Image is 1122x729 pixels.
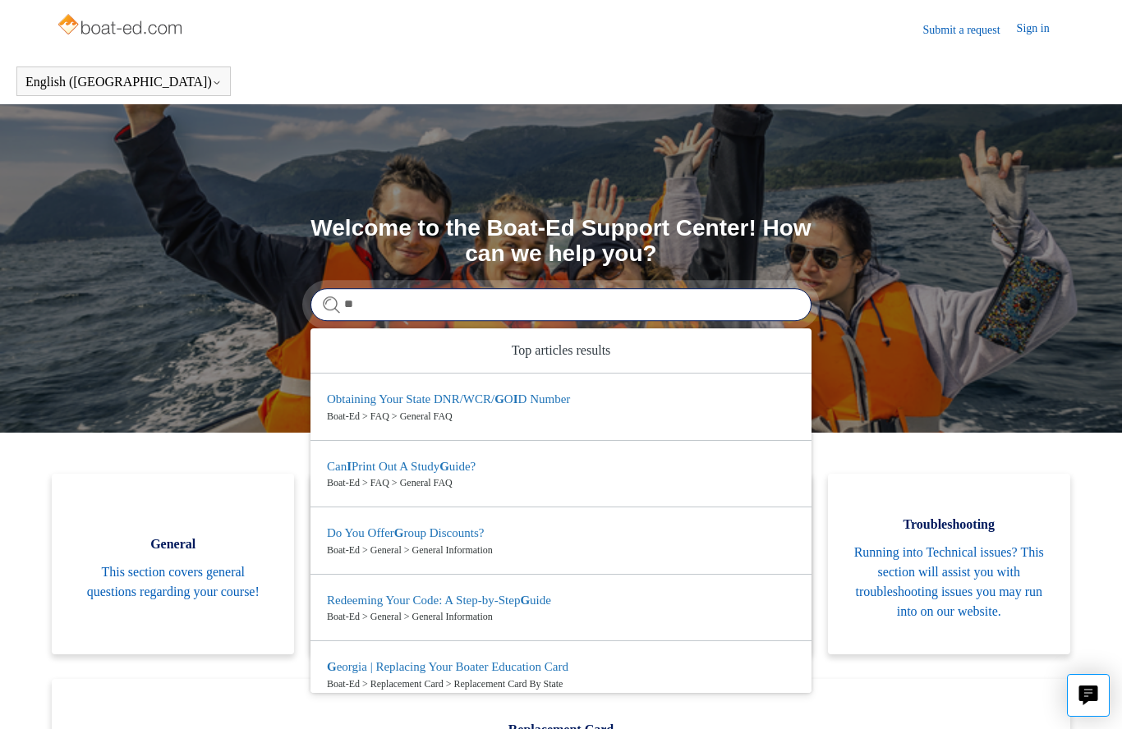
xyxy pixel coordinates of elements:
input: Search [310,288,812,321]
em: G [494,392,504,406]
zd-autocomplete-title-multibrand: Suggested result 4 Redeeming Your Code: A Step-by-Step Guide [327,594,551,610]
a: Submit a request [923,21,1017,39]
zd-autocomplete-breadcrumbs-multibrand: Boat-Ed > General > General Information [327,609,795,624]
span: Running into Technical issues? This section will assist you with troubleshooting issues you may r... [853,543,1046,621]
em: I [347,460,352,473]
zd-autocomplete-title-multibrand: Suggested result 5 Georgia | Replacing Your Boater Education Card [327,660,568,676]
zd-autocomplete-breadcrumbs-multibrand: Boat-Ed > FAQ > General FAQ [327,475,795,490]
zd-autocomplete-title-multibrand: Suggested result 3 Do You Offer Group Discounts? [327,526,484,543]
zd-autocomplete-breadcrumbs-multibrand: Boat-Ed > FAQ > General FAQ [327,409,795,424]
a: Sign in [1017,20,1066,39]
h1: Welcome to the Boat-Ed Support Center! How can we help you? [310,216,812,267]
button: English ([GEOGRAPHIC_DATA]) [25,75,222,89]
button: Live chat [1067,674,1110,717]
zd-autocomplete-breadcrumbs-multibrand: Boat-Ed > General > General Information [327,543,795,557]
a: General This section covers general questions regarding your course! [52,474,294,654]
img: Boat-Ed Help Center home page [56,10,186,43]
span: Troubleshooting [853,515,1046,534]
em: G [520,594,530,607]
em: G [327,660,337,673]
zd-autocomplete-title-multibrand: Suggested result 1 Obtaining Your State DNR/WCR/GO ID Number [327,392,570,409]
zd-autocomplete-title-multibrand: Suggested result 2 Can I Print Out A Study Guide? [327,460,476,476]
em: G [394,526,404,539]
span: This section covers general questions regarding your course! [76,562,269,602]
zd-autocomplete-header: Top articles results [310,328,812,374]
span: General [76,534,269,554]
a: Troubleshooting Running into Technical issues? This section will assist you with troubleshooting ... [828,474,1070,654]
em: I [513,392,518,406]
em: G [439,460,449,473]
zd-autocomplete-breadcrumbs-multibrand: Boat-Ed > Replacement Card > Replacement Card By State [327,676,795,691]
